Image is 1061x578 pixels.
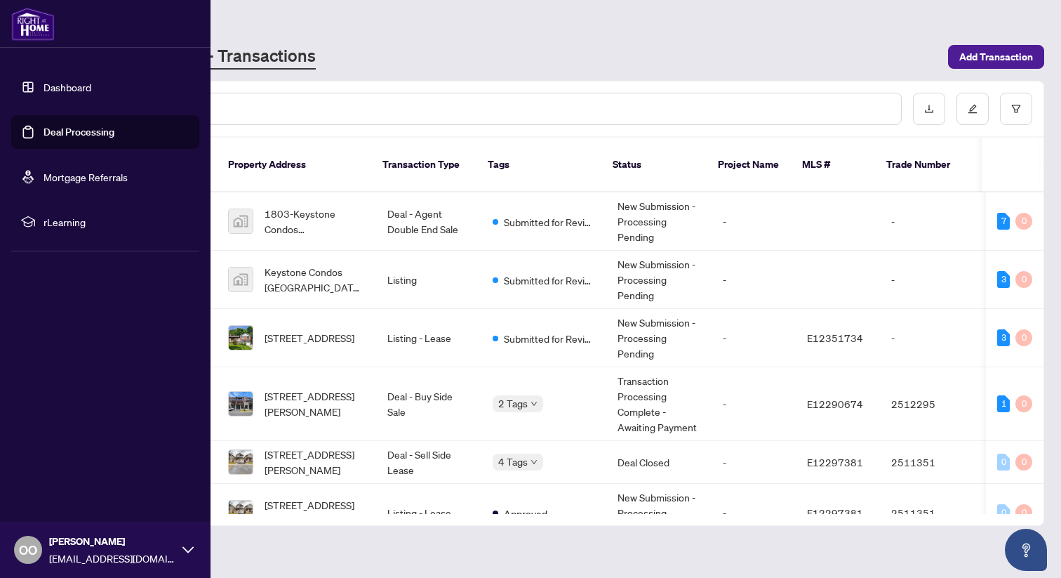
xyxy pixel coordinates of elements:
[712,309,796,367] td: -
[791,138,875,192] th: MLS #
[997,395,1010,412] div: 1
[376,309,481,367] td: Listing - Lease
[498,454,528,470] span: 4 Tags
[712,484,796,542] td: -
[1015,395,1032,412] div: 0
[880,309,978,367] td: -
[601,138,707,192] th: Status
[530,400,538,407] span: down
[606,192,712,251] td: New Submission - Processing Pending
[997,213,1010,230] div: 7
[1015,271,1032,288] div: 0
[807,456,863,468] span: E12297381
[229,392,253,416] img: thumbnail-img
[968,104,977,114] span: edit
[376,441,481,484] td: Deal - Sell Side Lease
[229,501,253,525] img: thumbnail-img
[880,484,978,542] td: 2511351
[44,214,189,230] span: rLearning
[265,264,365,295] span: Keystone Condos [GEOGRAPHIC_DATA], [STREET_ADDRESS]
[498,395,528,412] span: 2 Tags
[44,81,91,93] a: Dashboard
[229,326,253,350] img: thumbnail-img
[44,126,114,138] a: Deal Processing
[924,104,934,114] span: download
[997,329,1010,346] div: 3
[1015,454,1032,471] div: 0
[712,441,796,484] td: -
[376,367,481,441] td: Deal - Buy Side Sale
[712,367,796,441] td: -
[44,171,128,183] a: Mortgage Referrals
[265,330,354,346] span: [STREET_ADDRESS]
[1005,529,1047,571] button: Open asap
[606,484,712,542] td: New Submission - Processing Pending
[606,251,712,309] td: New Submission - Processing Pending
[1015,504,1032,521] div: 0
[371,138,476,192] th: Transaction Type
[49,551,175,566] span: [EMAIL_ADDRESS][DOMAIN_NAME]
[959,46,1033,68] span: Add Transaction
[606,309,712,367] td: New Submission - Processing Pending
[712,192,796,251] td: -
[504,331,595,346] span: Submitted for Review
[530,459,538,466] span: down
[1011,104,1021,114] span: filter
[997,271,1010,288] div: 3
[19,540,37,560] span: OO
[880,192,978,251] td: -
[217,138,371,192] th: Property Address
[476,138,601,192] th: Tags
[1015,213,1032,230] div: 0
[606,367,712,441] td: Transaction Processing Complete - Awaiting Payment
[948,45,1044,69] button: Add Transaction
[265,447,365,478] span: [STREET_ADDRESS][PERSON_NAME]
[504,272,595,288] span: Submitted for Review
[997,504,1010,521] div: 0
[807,331,863,344] span: E12351734
[997,454,1010,471] div: 0
[1000,93,1032,125] button: filter
[707,138,791,192] th: Project Name
[606,441,712,484] td: Deal Closed
[880,367,978,441] td: 2512295
[956,93,989,125] button: edit
[712,251,796,309] td: -
[11,7,55,41] img: logo
[504,506,547,521] span: Approved
[880,251,978,309] td: -
[875,138,973,192] th: Trade Number
[504,214,595,230] span: Submitted for Review
[880,441,978,484] td: 2511351
[49,534,175,549] span: [PERSON_NAME]
[265,388,365,419] span: [STREET_ADDRESS][PERSON_NAME]
[229,268,253,291] img: thumbnail-img
[807,398,863,410] span: E12290674
[265,206,365,237] span: 1803-Keystone Condos [GEOGRAPHIC_DATA], [STREET_ADDRESS]
[229,450,253,474] img: thumbnail-img
[1015,329,1032,346] div: 0
[376,484,481,542] td: Listing - Lease
[913,93,945,125] button: download
[229,209,253,233] img: thumbnail-img
[265,497,365,528] span: [STREET_ADDRESS][PERSON_NAME]
[376,251,481,309] td: Listing
[376,192,481,251] td: Deal - Agent Double End Sale
[807,506,863,519] span: E12297381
